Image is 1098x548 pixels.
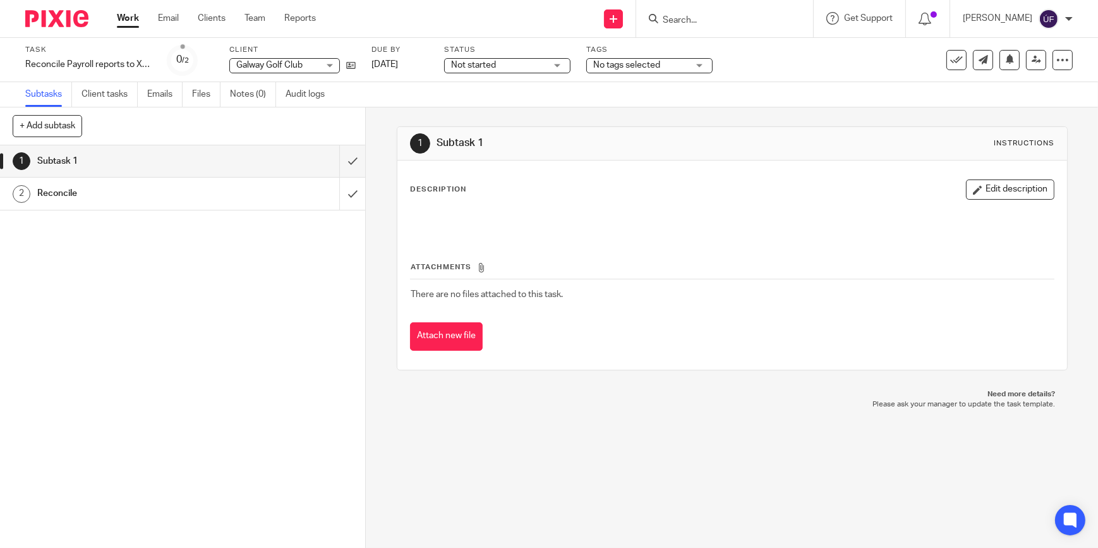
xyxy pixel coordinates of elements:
[37,184,231,203] h1: Reconcile
[25,82,72,107] a: Subtasks
[966,180,1054,200] button: Edit description
[661,15,775,27] input: Search
[409,389,1055,399] p: Need more details?
[410,133,430,154] div: 1
[81,82,138,107] a: Client tasks
[13,152,30,170] div: 1
[1039,9,1059,29] img: svg%3E
[192,82,220,107] a: Files
[994,138,1054,149] div: Instructions
[229,45,356,55] label: Client
[25,45,152,55] label: Task
[176,52,189,67] div: 0
[198,12,226,25] a: Clients
[37,152,231,171] h1: Subtask 1
[586,45,713,55] label: Tags
[182,57,189,64] small: /2
[410,322,483,351] button: Attach new file
[244,12,265,25] a: Team
[158,12,179,25] a: Email
[286,82,334,107] a: Audit logs
[371,45,428,55] label: Due by
[13,115,82,137] button: + Add subtask
[411,264,471,271] span: Attachments
[147,82,183,107] a: Emails
[25,58,152,71] div: Reconcile Payroll reports to Xero
[409,399,1055,410] p: Please ask your manager to update the task template.
[13,185,30,203] div: 2
[437,137,759,150] h1: Subtask 1
[410,185,466,195] p: Description
[371,60,398,69] span: [DATE]
[411,290,563,299] span: There are no files attached to this task.
[117,12,139,25] a: Work
[844,14,893,23] span: Get Support
[236,61,303,70] span: Galway Golf Club
[25,10,88,27] img: Pixie
[284,12,316,25] a: Reports
[444,45,570,55] label: Status
[230,82,276,107] a: Notes (0)
[963,12,1032,25] p: [PERSON_NAME]
[451,61,496,70] span: Not started
[593,61,660,70] span: No tags selected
